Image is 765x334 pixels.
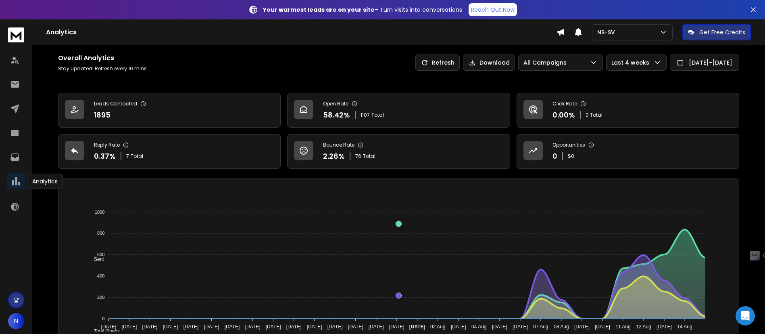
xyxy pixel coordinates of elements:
tspan: 02 Aug [430,324,445,330]
button: Get Free Credits [682,24,751,40]
a: Open Rate58.42%1107Total [287,93,510,128]
strong: Your warmest leads are on your site [263,6,375,14]
tspan: 800 [97,231,104,236]
tspan: [DATE] [224,324,240,330]
p: 0.00 % [552,109,575,121]
p: Download [479,59,510,67]
tspan: 08 Aug [554,324,569,330]
tspan: [DATE] [492,324,507,330]
a: Click Rate0.00%0 Total [517,93,739,128]
tspan: [DATE] [657,324,672,330]
p: Stay updated! Refresh every 10 mins. [58,65,148,72]
tspan: [DATE] [451,324,466,330]
span: 7 [126,153,129,160]
p: Opportunities [552,142,585,148]
p: Reply Rate [94,142,120,148]
p: – Turn visits into conversations [263,6,462,14]
div: Analytics [27,174,63,189]
tspan: 600 [97,252,104,257]
tspan: [DATE] [266,324,281,330]
p: 0 [552,151,557,162]
tspan: 0 [102,316,104,321]
tspan: [DATE] [409,324,425,330]
span: 1107 [361,112,370,118]
tspan: 400 [97,273,104,278]
tspan: [DATE] [389,324,404,330]
a: Leads Contacted1895 [58,93,281,128]
tspan: [DATE] [574,324,590,330]
tspan: [DATE] [101,324,116,330]
button: [DATE]-[DATE] [670,55,739,71]
p: Last 4 weeks [611,59,652,67]
tspan: [DATE] [348,324,363,330]
p: Click Rate [552,101,577,107]
p: 0 Total [586,112,602,118]
img: logo [8,27,24,42]
tspan: [DATE] [369,324,384,330]
tspan: [DATE] [121,324,137,330]
tspan: [DATE] [163,324,178,330]
span: Total [371,112,384,118]
a: Opportunities0$0 [517,134,739,169]
p: All Campaigns [523,59,570,67]
p: Get Free Credits [699,28,745,36]
h1: Analytics [46,27,557,37]
span: 76 [355,153,361,160]
p: 0.37 % [94,151,116,162]
tspan: [DATE] [204,324,219,330]
tspan: [DATE] [513,324,528,330]
tspan: [DATE] [142,324,157,330]
tspan: 1000 [95,210,104,214]
a: Reach Out Now [469,3,517,16]
p: Leads Contacted [94,101,137,107]
tspan: 200 [97,295,104,300]
p: NS-SV [597,28,618,36]
button: Download [463,55,515,71]
span: Total [363,153,375,160]
tspan: 11 Aug [616,324,631,330]
tspan: 07 Aug [533,324,548,330]
p: Open Rate [323,101,348,107]
span: Total [131,153,143,160]
tspan: [DATE] [327,324,343,330]
tspan: 12 Aug [636,324,651,330]
button: N [8,313,24,329]
tspan: [DATE] [245,324,261,330]
tspan: 14 Aug [677,324,692,330]
a: Reply Rate0.37%7Total [58,134,281,169]
p: 1895 [94,109,110,121]
p: 58.42 % [323,109,350,121]
p: 2.26 % [323,151,345,162]
p: Refresh [432,59,454,67]
tspan: [DATE] [286,324,302,330]
span: Total Opens [88,328,120,334]
button: Refresh [415,55,460,71]
tspan: [DATE] [307,324,322,330]
tspan: [DATE] [183,324,198,330]
a: Bounce Rate2.26%76Total [287,134,510,169]
p: Bounce Rate [323,142,354,148]
span: Sent [88,256,104,262]
p: $ 0 [568,153,574,160]
tspan: 04 Aug [471,324,486,330]
tspan: [DATE] [595,324,610,330]
div: Open Intercom Messenger [736,306,755,326]
h1: Overall Analytics [58,53,148,63]
p: Reach Out Now [471,6,515,14]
